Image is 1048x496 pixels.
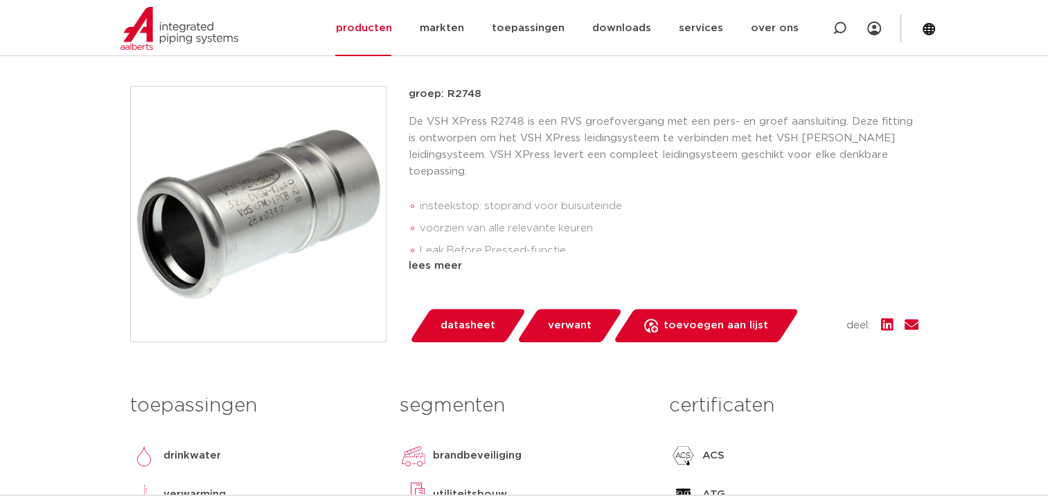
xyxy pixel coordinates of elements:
[420,195,918,218] li: insteekstop: stoprand voor buisuiteinde
[400,392,648,420] h3: segmenten
[409,86,918,103] p: groep: R2748
[130,442,158,470] img: drinkwater
[441,315,495,337] span: datasheet
[420,218,918,240] li: voorzien van alle relevante keuren
[433,448,522,464] p: brandbeveiliging
[400,442,427,470] img: brandbeveiliging
[516,309,623,342] a: verwant
[130,392,379,420] h3: toepassingen
[669,442,697,470] img: ACS
[846,317,870,334] span: deel:
[669,392,918,420] h3: certificaten
[131,87,386,342] img: Product Image for VSH XPress RVS groefovergang (press x groef)
[420,240,918,262] li: Leak Before Pressed-functie
[409,309,526,342] a: datasheet
[548,315,592,337] span: verwant
[664,315,768,337] span: toevoegen aan lijst
[163,448,221,464] p: drinkwater
[702,448,725,464] p: ACS
[409,114,918,180] p: De VSH XPress R2748 is een RVS groefovergang met een pers- en groef aansluiting. Deze fitting is ...
[409,258,918,274] div: lees meer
